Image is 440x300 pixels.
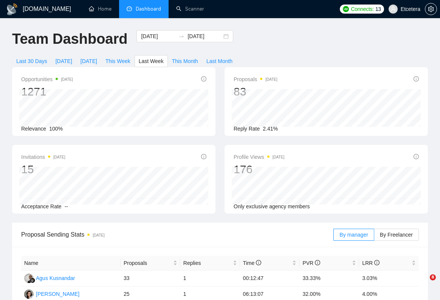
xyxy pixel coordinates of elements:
time: [DATE] [273,155,284,159]
span: info-circle [414,76,419,82]
span: [DATE] [56,57,72,65]
span: Last Week [139,57,164,65]
span: info-circle [256,260,261,265]
img: AK [24,274,34,283]
iframe: Intercom live chat [414,274,432,292]
div: 83 [234,85,277,99]
span: -- [65,203,68,209]
button: Last 30 Days [12,55,51,67]
span: LRR [362,260,380,266]
div: 176 [234,162,284,177]
time: [DATE] [53,155,65,159]
span: Proposal Sending Stats [21,230,333,239]
button: setting [425,3,437,15]
th: Proposals [121,256,180,271]
td: 33.33% [299,271,359,286]
span: Proposals [124,259,172,267]
img: TT [24,289,34,299]
span: swap-right [178,33,184,39]
span: Last Month [206,57,232,65]
span: This Month [172,57,198,65]
a: AKAgus Kusnandar [24,275,75,281]
span: Connects: [351,5,374,13]
span: setting [425,6,437,12]
input: Start date [141,32,175,40]
img: gigradar-bm.png [30,278,35,283]
span: Relevance [21,126,46,132]
span: Opportunities [21,75,73,84]
td: 33 [121,271,180,286]
td: 3.03% [359,271,419,286]
div: [PERSON_NAME] [36,290,79,298]
span: 13 [375,5,381,13]
span: info-circle [374,260,380,265]
span: 100% [49,126,63,132]
time: [DATE] [265,77,277,82]
div: 1271 [21,85,73,99]
span: By manager [339,232,368,238]
span: PVR [302,260,320,266]
button: Last Month [202,55,237,67]
time: [DATE] [93,233,104,237]
span: info-circle [201,154,206,159]
h1: Team Dashboard [12,30,127,48]
span: Reply Rate [234,126,260,132]
button: This Week [101,55,135,67]
a: searchScanner [176,6,204,12]
span: Acceptance Rate [21,203,62,209]
td: 1 [180,271,240,286]
span: Invitations [21,152,65,162]
span: Time [243,260,261,266]
img: logo [6,3,18,15]
span: info-circle [315,260,320,265]
a: homeHome [89,6,112,12]
span: By Freelancer [380,232,413,238]
span: Replies [183,259,231,267]
span: Proposals [234,75,277,84]
span: [DATE] [81,57,97,65]
span: 8 [430,274,436,280]
span: Dashboard [136,6,161,12]
button: [DATE] [76,55,101,67]
span: This Week [105,57,130,65]
a: TT[PERSON_NAME] [24,291,79,297]
div: Agus Kusnandar [36,274,75,282]
time: [DATE] [61,77,73,82]
span: info-circle [201,76,206,82]
span: to [178,33,184,39]
button: Last Week [135,55,168,67]
span: user [390,6,396,12]
span: Profile Views [234,152,284,162]
th: Name [21,256,121,271]
td: 00:12:47 [240,271,300,286]
a: setting [425,6,437,12]
span: Only exclusive agency members [234,203,310,209]
button: This Month [168,55,202,67]
span: dashboard [127,6,132,11]
span: 2.41% [263,126,278,132]
span: info-circle [414,154,419,159]
img: upwork-logo.png [343,6,349,12]
th: Replies [180,256,240,271]
input: End date [187,32,222,40]
button: [DATE] [51,55,76,67]
div: 15 [21,162,65,177]
span: Last 30 Days [16,57,47,65]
